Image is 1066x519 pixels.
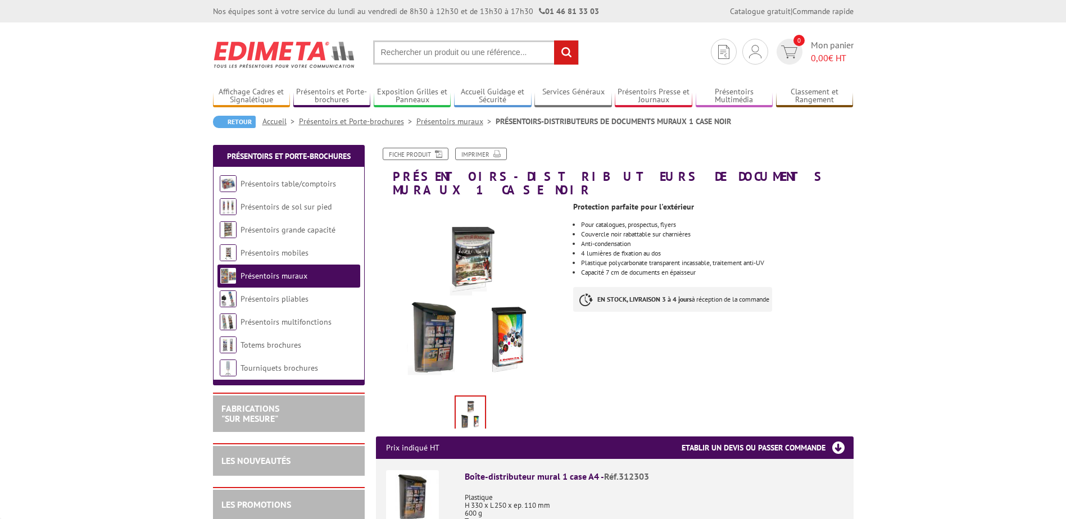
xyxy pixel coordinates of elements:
a: Présentoirs table/comptoirs [241,179,336,189]
input: rechercher [554,40,578,65]
a: Présentoirs et Porte-brochures [227,151,351,161]
span: 0 [793,35,805,46]
a: Totems brochures [241,340,301,350]
span: 0,00 [811,52,828,63]
img: Présentoirs muraux [220,267,237,284]
a: Affichage Cadres et Signalétique [213,87,291,106]
img: Présentoirs pliables [220,290,237,307]
img: Tourniquets brochures [220,359,237,376]
a: Présentoirs grande capacité [241,225,335,235]
img: Présentoirs mobiles [220,244,237,261]
strong: Protection parfaite pour l'extérieur [573,202,694,212]
li: Anti-condensation [581,240,853,247]
a: Présentoirs muraux [241,271,307,281]
a: Présentoirs Multimédia [696,87,773,106]
span: Réf.312303 [604,471,649,482]
img: Présentoirs multifonctions [220,313,237,330]
a: Imprimer [455,148,507,160]
a: Présentoirs pliables [241,294,309,304]
h1: PRÉSENTOIRS-DISTRIBUTEURS DE DOCUMENTS MURAUX 1 CASE NOIR [368,148,862,197]
li: Couvercle noir rabattable sur charnières [581,231,853,238]
a: FABRICATIONS"Sur Mesure" [221,403,279,424]
a: Présentoirs et Porte-brochures [293,87,371,106]
img: Présentoirs table/comptoirs [220,175,237,192]
a: Tourniquets brochures [241,363,318,373]
a: Classement et Rangement [776,87,854,106]
a: Présentoirs de sol sur pied [241,202,332,212]
p: Prix indiqué HT [386,436,439,459]
a: Accueil [262,116,299,126]
img: Edimeta [213,34,356,75]
a: Services Généraux [534,87,612,106]
a: Présentoirs et Porte-brochures [299,116,416,126]
img: Présentoirs de sol sur pied [220,198,237,215]
li: Pour catalogues, prospectus, flyers [581,221,853,228]
a: Présentoirs mobiles [241,248,309,258]
div: Boîte-distributeur mural 1 case A4 - [465,470,843,483]
img: devis rapide [749,45,761,58]
a: Retour [213,116,256,128]
input: Rechercher un produit ou une référence... [373,40,579,65]
a: Commande rapide [792,6,854,16]
a: LES NOUVEAUTÉS [221,455,291,466]
li: PRÉSENTOIRS-DISTRIBUTEURS DE DOCUMENTS MURAUX 1 CASE NOIR [496,116,731,127]
img: presentoirs_muraux_312303_2.jpg [376,202,565,391]
a: Présentoirs Presse et Journaux [615,87,692,106]
img: Présentoirs grande capacité [220,221,237,238]
a: Catalogue gratuit [730,6,791,16]
p: Capacité 7 cm de documents en épaisseur [581,269,853,276]
a: Fiche produit [383,148,448,160]
strong: EN STOCK, LIVRAISON 3 à 4 jours [597,295,692,303]
a: LES PROMOTIONS [221,499,291,510]
li: 4 lumières de fixation au dos [581,250,853,257]
img: devis rapide [781,45,797,58]
a: Présentoirs multifonctions [241,317,332,327]
span: Mon panier [811,39,854,65]
img: presentoirs_muraux_312303_2.jpg [456,397,485,431]
a: devis rapide 0 Mon panier 0,00€ HT [774,39,854,65]
a: Présentoirs muraux [416,116,496,126]
div: | [730,6,854,17]
img: devis rapide [718,45,729,59]
div: Nos équipes sont à votre service du lundi au vendredi de 8h30 à 12h30 et de 13h30 à 17h30 [213,6,599,17]
p: Plastique polycarbonate transparent incassable, traitement anti-UV [581,259,853,266]
strong: 01 46 81 33 03 [539,6,599,16]
a: Exposition Grilles et Panneaux [374,87,451,106]
a: Accueil Guidage et Sécurité [454,87,532,106]
p: à réception de la commande [573,287,772,312]
span: € HT [811,52,854,65]
h3: Etablir un devis ou passer commande [682,436,854,459]
img: Totems brochures [220,336,237,353]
